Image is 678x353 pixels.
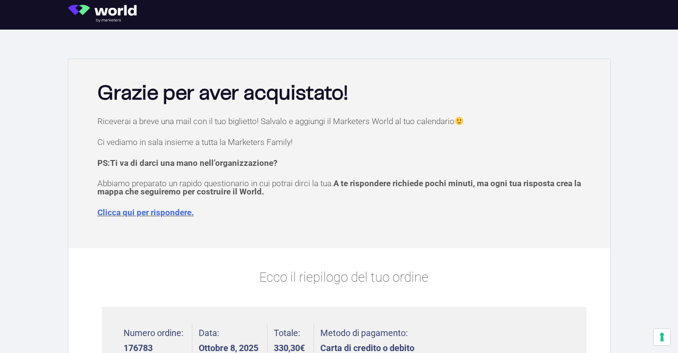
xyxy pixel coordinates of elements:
a: Clicca qui per rispondere. [97,208,194,217]
span: € [300,343,305,353]
span: Ti va di darci una mano nell’organizzazione? [110,158,277,168]
strong: Carta di credito o debito [320,344,414,353]
p: Ecco il riepilogo del tuo ordine [102,268,586,288]
button: Le tue preferenze relative al consenso per le tecnologie di tracciamento [654,329,670,345]
p: Abbiamo preparato un rapido questionario in cui potrai dirci la tua. [97,179,591,196]
img: 🙂 [455,117,463,125]
p: Riceverai a breve una mail con il tuo biglietto! Salvalo e aggiungi il Marketers World al tuo cal... [97,117,591,126]
p: Ci vediamo in sala insieme a tutta la Marketers Family! [97,138,591,146]
bdi: 330,30 [274,343,305,353]
strong: PS: [97,158,277,168]
span: A te rispondere richiede pochi minuti, ma ogni tua risposta crea la mappa che seguiremo per costr... [97,178,581,196]
strong: Ottobre 8, 2025 [199,344,258,353]
b: Grazie per aver acquistato! [97,84,348,103]
iframe: Customerly Messenger Launcher [8,315,37,344]
strong: 176783 [124,344,183,353]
